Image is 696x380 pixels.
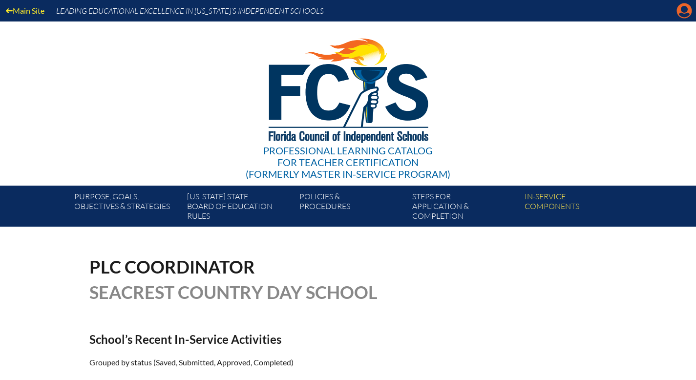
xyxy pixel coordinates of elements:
a: Policies &Procedures [295,190,408,227]
a: Purpose, goals,objectives & strategies [70,190,183,227]
h2: School’s Recent In-Service Activities [89,332,433,346]
a: Main Site [2,4,48,17]
span: for Teacher Certification [277,156,419,168]
a: [US_STATE] StateBoard of Education rules [183,190,295,227]
a: Professional Learning Catalog for Teacher Certification(formerly Master In-service Program) [242,20,454,182]
span: PLC Coordinator [89,256,255,277]
span: Seacrest Country Day School [89,281,378,303]
img: FCISlogo221.eps [247,21,449,155]
a: Steps forapplication & completion [408,190,521,227]
div: Professional Learning Catalog (formerly Master In-service Program) [246,145,450,180]
svg: Manage account [676,3,692,19]
a: In-servicecomponents [521,190,633,227]
p: Grouped by status (Saved, Submitted, Approved, Completed) [89,356,433,369]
